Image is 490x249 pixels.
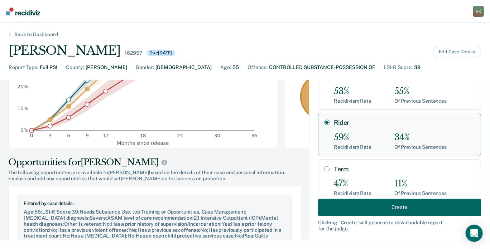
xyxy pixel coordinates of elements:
[251,133,258,138] text: 36
[136,64,154,71] div: Gender :
[248,64,268,71] div: Offense :
[394,179,447,189] div: 11%
[318,199,481,216] button: Create
[243,233,255,239] span: Plea :
[117,140,169,146] g: x-axis label
[394,190,447,196] div: Of Previous Sentences
[334,132,371,143] div: 59%
[334,179,371,189] div: 47%
[334,165,475,173] label: Term
[269,64,375,71] div: CONTROLLED SUBSTANCE-POSSESSION OF
[433,46,481,58] button: Edit Case Details
[334,119,475,127] label: Rider
[79,221,103,227] span: Is veteran :
[473,6,484,17] div: A K
[466,225,483,242] div: Open Intercom Messenger
[30,133,33,138] text: 0
[8,157,301,168] div: Opportunities for [PERSON_NAME]
[24,201,286,206] div: Filtered by case details:
[155,64,212,71] div: [DEMOGRAPHIC_DATA]
[24,221,272,233] span: Has a prior felony conviction :
[24,209,34,215] span: Age :
[136,233,235,239] span: Has an open child protective services case :
[138,227,200,233] span: Has a previous sex offense :
[318,219,481,231] div: Clicking " Create " will generate a downloadable report for the judge.
[57,227,128,233] span: Has a previous violent offense :
[86,64,127,71] div: [PERSON_NAME]
[394,132,447,143] div: 34%
[17,84,28,89] text: 20%
[334,144,371,150] div: Recidivism Rate
[473,6,484,17] button: AK
[80,209,96,215] span: Needs :
[40,64,57,71] div: Full PSI
[48,133,52,138] text: 3
[384,64,413,71] div: LSI-R Score :
[414,64,421,71] div: 39
[8,170,301,176] span: The following opportunities are available to [PERSON_NAME] based on the details of their case and...
[6,31,67,38] div: Back to Dashboard
[147,50,176,56] div: Due [DATE]
[117,140,169,146] text: Months since release
[334,98,371,104] div: Recidivism Rate
[24,215,90,221] span: [MEDICAL_DATA] diagnosis :
[8,176,301,182] span: Explore and add any opportunities that would set [PERSON_NAME] up for success on probation.
[140,133,146,138] text: 18
[220,64,231,71] div: Age :
[9,64,38,71] div: Report Type :
[24,209,286,239] div: 55 ; 39 ; Substance Use, Job Training or Opportunities, Case Management ; Severe ; 2.1 Intensive ...
[103,133,109,138] text: 12
[24,215,278,227] span: Mental health diagnoses :
[66,64,84,71] div: County :
[334,86,371,97] div: 53%
[17,106,28,112] text: 10%
[177,133,183,138] text: 24
[20,128,28,133] text: 0%
[394,86,447,97] div: 55%
[86,133,89,138] text: 9
[24,227,282,239] span: Has previously participated in a treatment court :
[111,221,222,227] span: Has a prior history of supervision/incarceration :
[71,233,128,239] span: Has a [MEDICAL_DATA] :
[67,133,70,138] text: 6
[107,215,194,221] span: ASAM level of care recommendation :
[214,133,221,138] text: 30
[9,43,120,58] div: [PERSON_NAME]
[394,144,447,150] div: Of Previous Sentences
[334,190,371,196] div: Recidivism Rate
[232,64,239,71] div: 55
[6,8,40,15] img: Recidiviz
[125,50,142,56] div: 162957
[42,209,72,215] span: LSI-R Score :
[300,73,347,120] div: 34 %
[394,98,447,104] div: Of Previous Sentences
[30,133,258,138] g: x-axis tick label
